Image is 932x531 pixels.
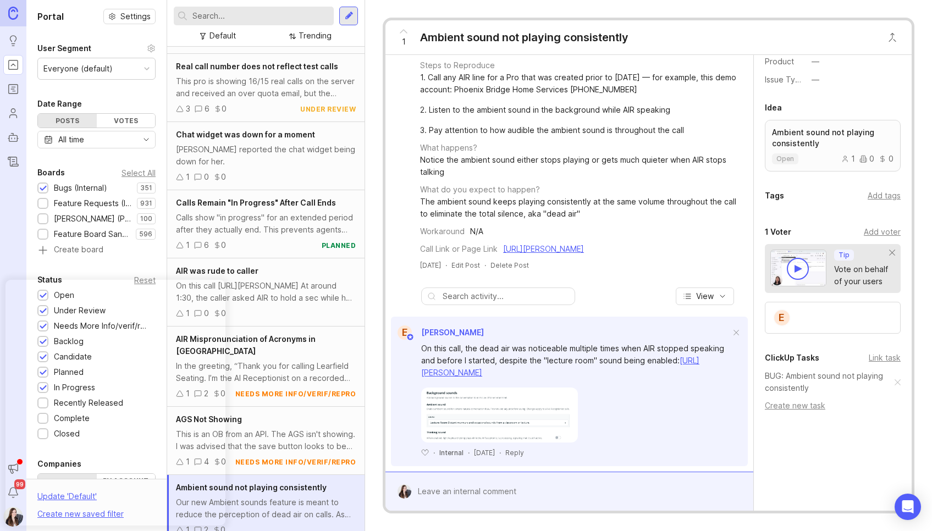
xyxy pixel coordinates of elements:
[765,57,794,66] label: Product
[3,152,23,172] a: Changelog
[54,182,107,194] div: Bugs (Internal)
[300,104,356,114] div: under review
[881,26,903,48] button: Close button
[839,251,850,259] p: Tip
[37,246,156,256] a: Create board
[773,309,791,327] div: E
[420,184,540,196] div: What do you expect to happen?
[58,134,84,146] div: All time
[765,370,895,394] a: BUG: Ambient sound not playing consistently
[54,228,130,240] div: Feature Board Sandbox [DATE]
[503,244,584,253] a: [URL][PERSON_NAME]
[3,79,23,99] a: Roadmaps
[167,54,365,122] a: Real call number does not reflect test callsThis pro is showing 16/15 real calls on the server an...
[176,62,338,71] span: Real call number does not reflect test calls
[420,243,498,255] div: Call Link or Page Link
[765,101,782,114] div: Idea
[420,196,741,220] div: The ambient sound keeps playing consistently at the same volume throughout the call to eliminate ...
[176,198,336,207] span: Calls Remain "In Progress" After Call Ends
[176,130,315,139] span: Chat widget was down for a moment
[235,389,356,399] div: needs more info/verif/repro
[204,239,209,251] div: 6
[505,448,524,457] div: Reply
[37,166,65,179] div: Boards
[869,352,901,364] div: Link task
[176,483,327,492] span: Ambient sound not playing consistently
[696,291,714,302] span: View
[37,42,91,55] div: User Segment
[445,261,447,270] div: ·
[140,214,152,223] p: 100
[37,273,62,286] div: Status
[103,9,156,24] button: Settings
[765,189,784,202] div: Tags
[139,230,152,239] p: 596
[3,458,23,478] button: Announcements
[176,360,356,384] div: In the greeting, “Thank you for calling Learfield Seating. I’m the AI Receptionist on a recorded ...
[402,36,406,48] span: 1
[398,325,412,340] div: E
[140,199,152,208] p: 931
[420,59,495,71] div: Steps to Reproduce
[54,213,131,225] div: [PERSON_NAME] (Public)
[834,263,890,287] div: Vote on behalf of your users
[209,30,236,42] div: Default
[420,124,741,136] div: 3. Pay attention to how audible the ambient sound is throughout the call
[859,155,874,163] div: 0
[186,239,190,251] div: 1
[37,97,82,110] div: Date Range
[176,266,258,275] span: AIR was rude to caller
[770,250,826,286] img: video-thumbnail-vote-d41b83416815613422e2ca741bf692cc.jpg
[421,342,730,379] div: On this call, the dead air was noticeable multiple times when AIR stopped speaking and before I s...
[420,142,477,154] div: What happens?
[420,104,741,116] div: 2. Listen to the ambient sound in the background while AIR speaking
[192,10,329,22] input: Search...
[97,114,156,128] div: Votes
[3,31,23,51] a: Ideas
[765,225,791,239] div: 1 Voter
[167,327,365,407] a: AIR Mispronunciation of Acronyms in [GEOGRAPHIC_DATA]In the greeting, “Thank you for calling Lear...
[186,171,190,183] div: 1
[468,448,470,457] div: ·
[205,103,209,115] div: 6
[391,325,484,340] a: E[PERSON_NAME]
[167,407,365,475] a: AGS Not ShowingThis is an OB from an API. The AGS isn't showing. I was advised that the save butt...
[3,483,23,502] button: Notifications
[186,103,190,115] div: 3
[140,184,152,192] p: 351
[397,484,411,499] img: Kelsey Fisher
[765,75,805,84] label: Issue Type
[420,225,465,237] div: Workaround
[406,333,415,341] img: member badge
[439,448,464,457] div: Internal
[322,241,356,250] div: planned
[176,496,356,521] div: Our new Ambient sounds feature is meant to reduce the perception of dead air on calls. As it's cu...
[54,197,131,209] div: Feature Requests (Internal)
[221,239,226,251] div: 0
[221,171,226,183] div: 0
[176,143,356,168] div: [PERSON_NAME] reported the chat widget being down for her.
[167,122,365,190] a: Chat widget was down for a moment[PERSON_NAME] reported the chat widget being down for her.100
[3,507,23,527] img: Kelsey Fisher
[204,171,209,183] div: 0
[167,258,365,327] a: AIR was rude to callerOn this call [URL][PERSON_NAME] At around 1:30, the caller asked AIR to hol...
[484,261,486,270] div: ·
[235,457,356,467] div: needs more info/verif/repro
[134,277,156,283] div: Reset
[120,11,151,22] span: Settings
[765,400,901,412] div: Create new task
[43,63,113,75] div: Everyone (default)
[864,226,901,238] div: Add voter
[176,334,316,356] span: AIR Mispronunciation of Acronyms in [GEOGRAPHIC_DATA]
[765,120,901,172] a: Ambient sound not playing consistentlyopen100
[868,190,901,202] div: Add tags
[137,135,155,144] svg: toggle icon
[3,55,23,75] a: Portal
[841,155,855,163] div: 1
[420,261,441,270] a: [DATE]
[3,103,23,123] a: Users
[420,30,628,45] div: Ambient sound not playing consistently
